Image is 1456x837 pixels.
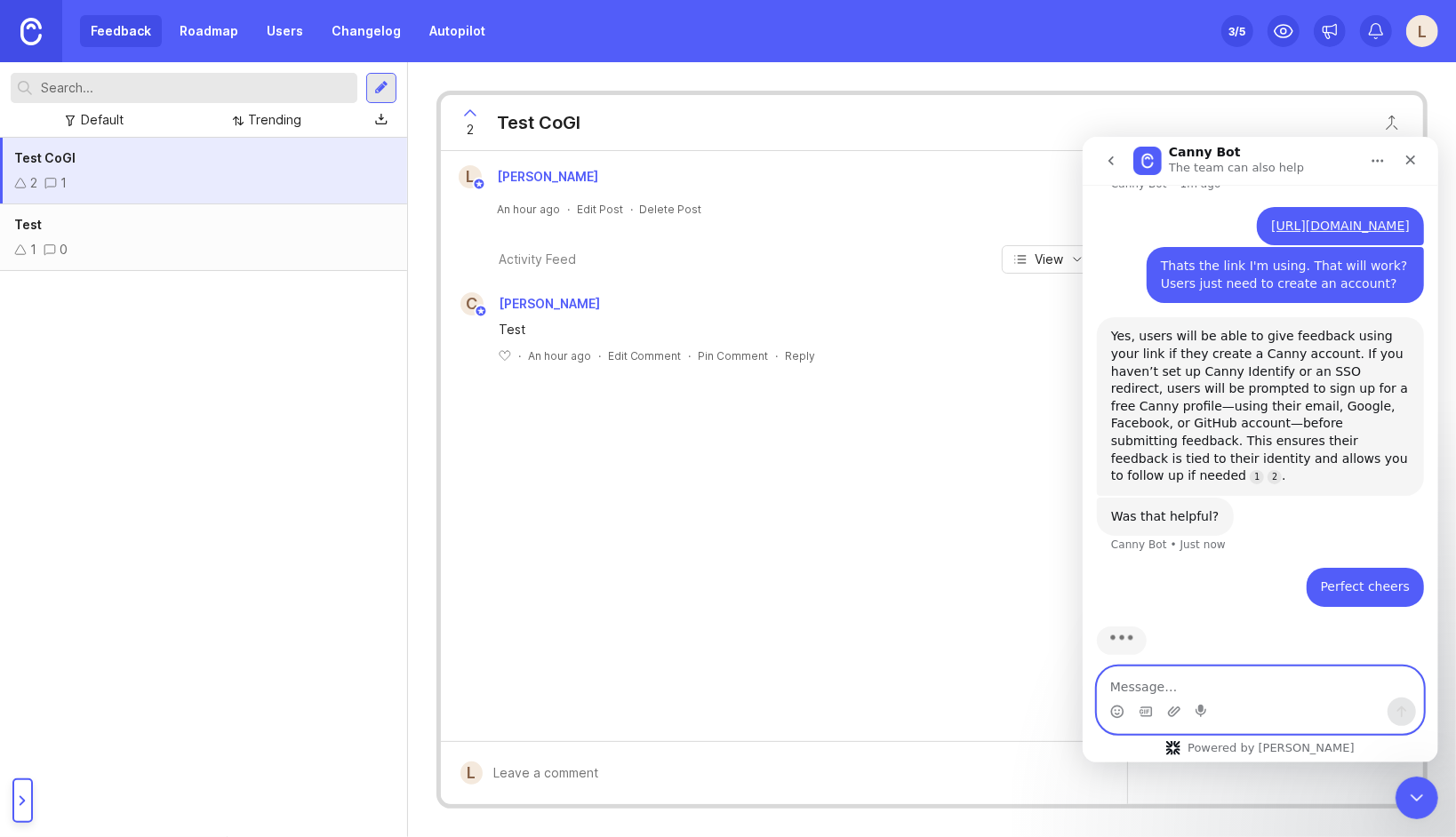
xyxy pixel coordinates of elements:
[41,78,350,98] input: Search...
[467,120,474,139] span: 2
[460,292,484,315] div: C
[497,169,598,184] span: [PERSON_NAME]
[1002,245,1096,274] button: View
[14,217,42,232] span: Test
[474,305,487,318] img: member badge
[30,173,37,193] div: 2
[60,173,67,193] div: 1
[786,348,816,363] div: Reply
[689,348,692,363] div: ·
[497,202,560,217] a: An hour ago
[499,250,576,269] div: Activity Feed
[472,178,485,191] img: member badge
[60,240,68,259] div: 0
[1229,19,1246,44] div: 3 /5
[598,348,601,363] div: ·
[608,348,682,363] div: Edit Comment
[1406,15,1438,47] button: L
[1221,15,1253,47] button: 3/5
[499,320,1091,339] div: Test
[419,15,496,47] a: Autopilot
[497,110,580,135] div: Test CoGI
[448,165,612,188] a: L[PERSON_NAME]
[321,15,412,47] a: Changelog
[450,292,600,315] a: C[PERSON_NAME]
[248,110,301,130] div: Trending
[577,202,623,217] div: Edit Post
[630,202,633,217] div: ·
[518,348,521,363] div: ·
[1374,105,1410,140] button: Close button
[30,240,36,259] div: 1
[776,348,779,363] div: ·
[640,202,702,217] div: Delete Post
[1035,251,1063,268] span: View
[528,348,591,363] span: An hour ago
[81,110,124,130] div: Default
[20,18,42,45] img: Canny Home
[14,150,76,165] span: Test CoGI
[169,15,249,47] a: Roadmap
[499,296,600,311] span: [PERSON_NAME]
[1396,777,1438,819] iframe: Intercom live chat
[699,348,769,363] div: Pin Comment
[459,165,482,188] div: L
[567,202,570,217] div: ·
[460,761,483,785] div: L
[256,15,314,47] a: Users
[1083,137,1438,762] iframe: Intercom live chat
